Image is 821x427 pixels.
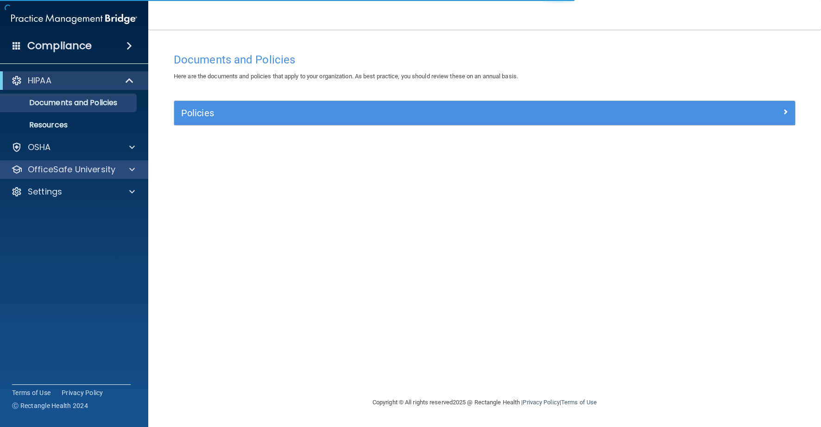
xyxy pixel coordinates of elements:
[28,186,62,197] p: Settings
[11,10,137,28] img: PMB logo
[181,106,788,120] a: Policies
[561,399,597,406] a: Terms of Use
[6,98,133,107] p: Documents and Policies
[523,399,559,406] a: Privacy Policy
[181,108,633,118] h5: Policies
[12,388,51,397] a: Terms of Use
[11,142,135,153] a: OSHA
[28,142,51,153] p: OSHA
[11,75,134,86] a: HIPAA
[11,186,135,197] a: Settings
[316,388,654,417] div: Copyright © All rights reserved 2025 @ Rectangle Health | |
[62,388,103,397] a: Privacy Policy
[28,164,115,175] p: OfficeSafe University
[27,39,92,52] h4: Compliance
[174,73,518,80] span: Here are the documents and policies that apply to your organization. As best practice, you should...
[11,164,135,175] a: OfficeSafe University
[28,75,51,86] p: HIPAA
[174,54,796,66] h4: Documents and Policies
[12,401,88,410] span: Ⓒ Rectangle Health 2024
[6,120,133,130] p: Resources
